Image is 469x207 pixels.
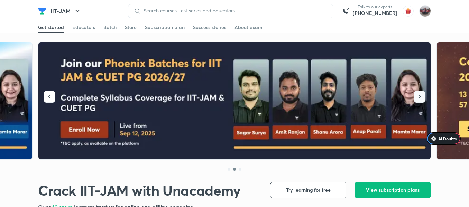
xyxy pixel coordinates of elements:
[141,8,328,13] input: Search courses, test series and educators
[234,24,263,31] div: About exam
[193,24,226,31] div: Success stories
[72,22,95,33] a: Educators
[38,7,46,15] img: Company Logo
[403,6,414,17] img: avatar
[355,182,431,198] button: View subscription plans
[419,5,431,17] img: amirhussain Hussain
[46,4,86,18] button: IIT-JAM
[145,22,185,33] a: Subscription plan
[145,24,185,31] div: Subscription plan
[38,24,64,31] div: Get started
[234,22,263,33] a: About exam
[339,4,353,18] img: call-us
[353,4,397,10] p: Talk to our experts
[72,24,95,31] div: Educators
[38,182,241,199] h1: Crack IIT-JAM with Unacademy
[427,132,461,145] a: Ai Doubts
[366,187,420,194] span: View subscription plans
[353,10,397,17] a: [PHONE_NUMBER]
[286,187,331,194] span: Try learning for free
[193,22,226,33] a: Success stories
[125,22,137,33] a: Store
[270,182,346,198] button: Try learning for free
[431,136,436,141] img: Icon
[125,24,137,31] div: Store
[103,24,117,31] div: Batch
[38,22,64,33] a: Get started
[103,22,117,33] a: Batch
[438,136,457,141] span: Ai Doubts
